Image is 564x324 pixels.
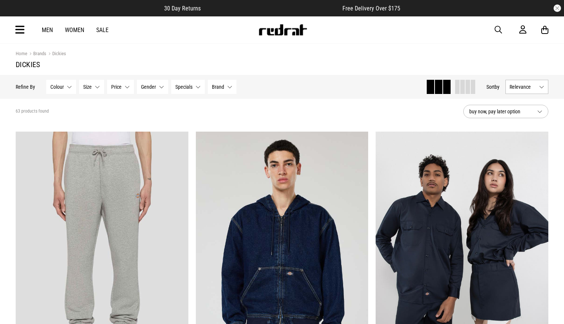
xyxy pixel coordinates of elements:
a: Brands [27,51,46,58]
span: Gender [141,84,156,90]
span: Colour [50,84,64,90]
button: Size [79,80,104,94]
button: Price [107,80,134,94]
button: Colour [46,80,76,94]
span: by [495,84,499,90]
a: Women [65,26,84,34]
img: Redrat logo [258,24,307,35]
p: Refine By [16,84,35,90]
span: 63 products found [16,108,49,114]
button: Specials [171,80,205,94]
iframe: Customer reviews powered by Trustpilot [216,4,328,12]
span: 30 Day Returns [164,5,201,12]
h1: Dickies [16,60,548,69]
button: Relevance [505,80,548,94]
span: Size [83,84,92,90]
a: Sale [96,26,109,34]
span: buy now, pay later option [469,107,531,116]
a: Dickies [46,51,66,58]
span: Price [111,84,122,90]
span: Specials [175,84,192,90]
span: Brand [212,84,224,90]
button: Gender [137,80,168,94]
span: Relevance [510,84,536,90]
button: Brand [208,80,236,94]
button: Sortby [486,82,499,91]
span: Free Delivery Over $175 [342,5,400,12]
button: buy now, pay later option [463,105,548,118]
a: Home [16,51,27,56]
a: Men [42,26,53,34]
